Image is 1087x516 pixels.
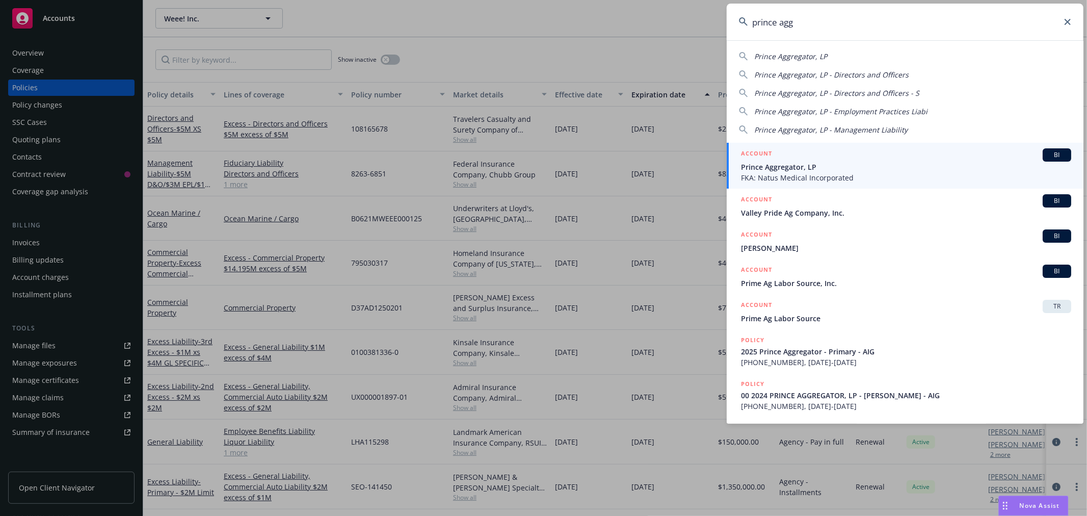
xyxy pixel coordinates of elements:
[1047,150,1067,160] span: BI
[741,243,1071,253] span: [PERSON_NAME]
[727,417,1083,461] a: POLICY
[754,51,827,61] span: Prince Aggregator, LP
[741,172,1071,183] span: FKA: Natus Medical Incorporated
[741,278,1071,289] span: Prime Ag Labor Source, Inc.
[741,194,772,207] h5: ACCOUNT
[741,265,772,277] h5: ACCOUNT
[998,496,1069,516] button: Nova Assist
[754,107,927,116] span: Prince Aggregator, LP - Employment Practices Liabi
[754,88,919,98] span: Prince Aggregator, LP - Directors and Officers - S
[727,329,1083,373] a: POLICY2025 Prince Aggregator - Primary - AIG[PHONE_NUMBER], [DATE]-[DATE]
[741,313,1071,324] span: Prime Ag Labor Source
[1047,302,1067,311] span: TR
[727,189,1083,224] a: ACCOUNTBIValley Pride Ag Company, Inc.
[741,401,1071,411] span: [PHONE_NUMBER], [DATE]-[DATE]
[741,335,764,345] h5: POLICY
[741,357,1071,368] span: [PHONE_NUMBER], [DATE]-[DATE]
[727,224,1083,259] a: ACCOUNTBI[PERSON_NAME]
[741,148,772,161] h5: ACCOUNT
[741,208,1071,218] span: Valley Pride Ag Company, Inc.
[741,423,764,433] h5: POLICY
[741,300,772,312] h5: ACCOUNT
[741,379,764,389] h5: POLICY
[727,294,1083,329] a: ACCOUNTTRPrime Ag Labor Source
[1047,231,1067,241] span: BI
[1047,196,1067,205] span: BI
[754,70,909,80] span: Prince Aggregator, LP - Directors and Officers
[727,373,1083,417] a: POLICY00 2024 PRINCE AGGREGATOR, LP - [PERSON_NAME] - AIG[PHONE_NUMBER], [DATE]-[DATE]
[1047,267,1067,276] span: BI
[741,162,1071,172] span: Prince Aggregator, LP
[754,125,908,135] span: Prince Aggregator, LP - Management Liability
[741,390,1071,401] span: 00 2024 PRINCE AGGREGATOR, LP - [PERSON_NAME] - AIG
[741,229,772,242] h5: ACCOUNT
[1020,501,1060,510] span: Nova Assist
[727,259,1083,294] a: ACCOUNTBIPrime Ag Labor Source, Inc.
[727,4,1083,40] input: Search...
[727,143,1083,189] a: ACCOUNTBIPrince Aggregator, LPFKA: Natus Medical Incorporated
[999,496,1012,515] div: Drag to move
[741,346,1071,357] span: 2025 Prince Aggregator - Primary - AIG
